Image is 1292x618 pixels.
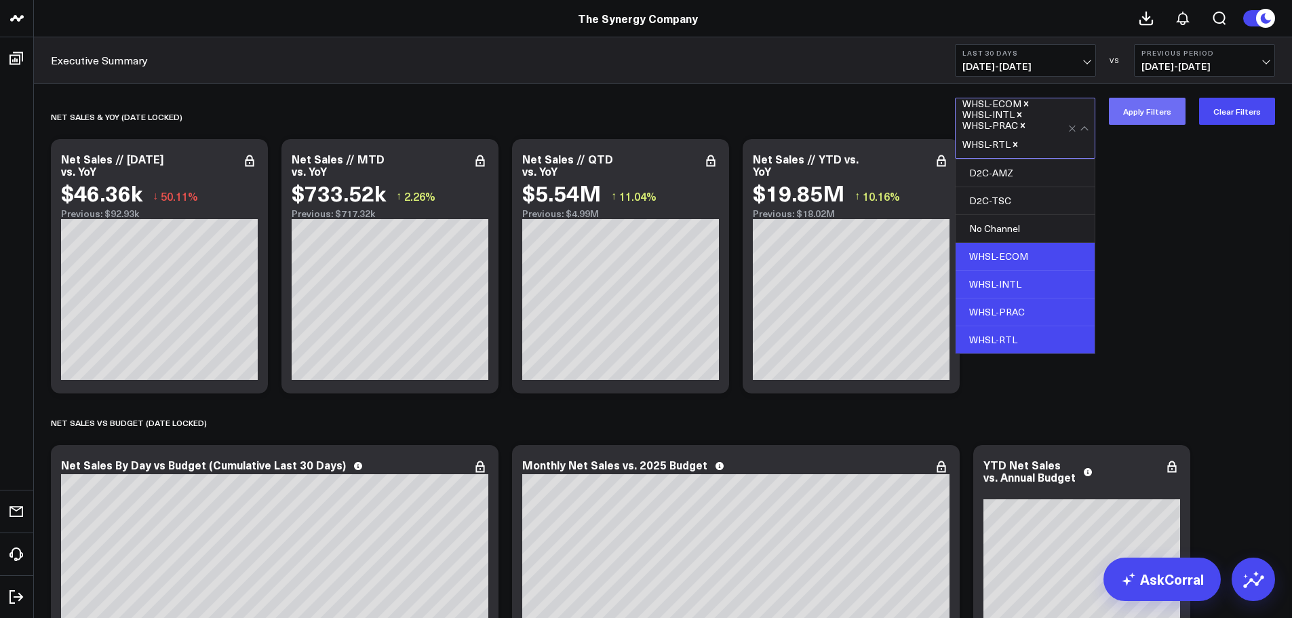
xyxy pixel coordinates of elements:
div: WHSL-RTL [956,326,1095,353]
div: WHSL-PRAC [962,120,1018,131]
b: Previous Period [1141,49,1268,57]
div: $733.52k [292,180,386,205]
span: 11.04% [619,189,657,204]
a: Executive Summary [51,53,148,68]
div: WHSL-RTL [962,139,1011,150]
div: WHSL-ECOM [962,98,1021,109]
div: Net Sales // YTD vs. YoY [753,153,859,177]
div: VS [1103,56,1127,64]
a: AskCorral [1103,558,1221,601]
div: $19.85M [753,180,844,205]
button: Clear Filters [1199,98,1275,125]
div: Previous: $717.32k [292,208,488,219]
div: Net Sales // MTD vs. YoY [292,153,397,177]
div: Remove WHSL-RTL [1011,139,1020,150]
div: Remove WHSL-PRAC [1018,120,1027,131]
span: 10.16% [863,189,900,204]
div: Previous: $4.99M [522,208,719,219]
div: YTD Net Sales vs. Annual Budget [983,459,1076,483]
span: [DATE] - [DATE] [1141,61,1268,72]
div: No Channel [956,215,1095,243]
div: WHSL-INTL [962,109,1015,120]
span: ↓ [153,187,158,205]
div: WHSL-PRAC [956,298,1095,326]
div: WHSL-ECOM [956,243,1095,271]
span: 2.26% [404,189,435,204]
div: D2C-AMZ [956,159,1095,187]
div: Previous: $92.93k [61,208,258,219]
span: ↑ [855,187,860,205]
div: Remove WHSL-ECOM [1021,98,1031,109]
div: D2C-TSC [956,187,1095,215]
div: WHSL-INTL [956,271,1095,298]
div: Remove WHSL-INTL [1015,109,1024,120]
div: $5.54M [522,180,601,205]
div: Previous: $18.02M [753,208,950,219]
span: ↑ [611,187,616,205]
span: 50.11% [161,189,198,204]
div: Monthly Net Sales vs. 2025 Budget [522,459,707,471]
span: ↑ [396,187,402,205]
div: Net Sales // QTD vs. YoY [522,153,628,177]
button: Last 30 Days[DATE]-[DATE] [955,44,1096,77]
div: Net Sales By Day vs Budget (Cumulative Last 30 Days) [61,459,346,471]
a: The Synergy Company [578,11,698,26]
div: $46.36k [61,180,142,205]
span: [DATE] - [DATE] [962,61,1089,72]
button: Apply Filters [1109,98,1186,125]
div: NET SALES vs BUDGET (date locked) [51,407,207,438]
div: Net Sales // [DATE] vs. YoY [61,153,167,177]
div: net sales & yoy (date locked) [51,101,182,132]
button: Previous Period[DATE]-[DATE] [1134,44,1275,77]
b: Last 30 Days [962,49,1089,57]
